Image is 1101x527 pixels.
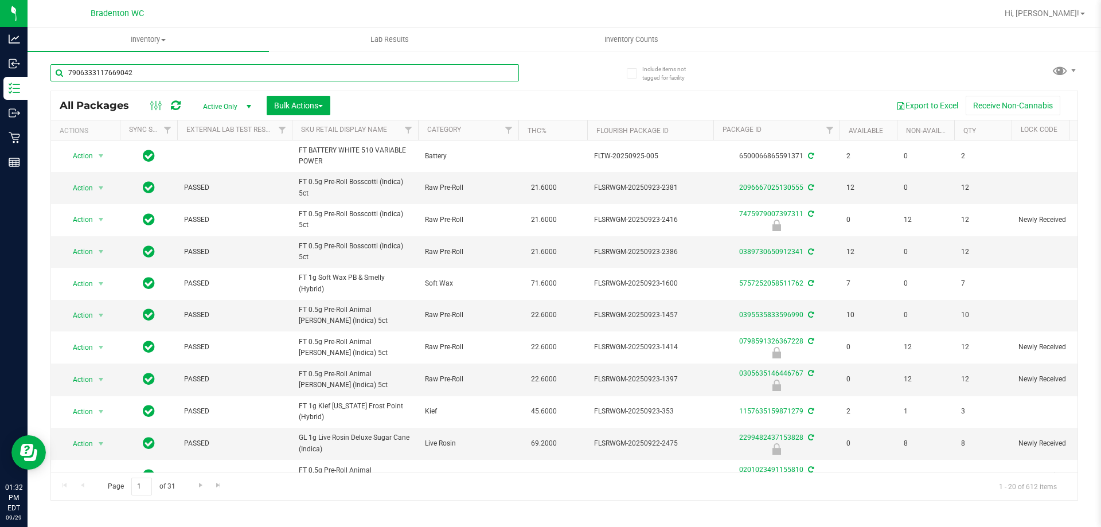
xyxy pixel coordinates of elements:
a: Available [849,127,883,135]
span: 2 [846,151,890,162]
span: select [94,212,108,228]
span: 0 [904,151,947,162]
span: FT 0.5g Pre-Roll Bosscotti (Indica) 5ct [299,209,411,231]
span: select [94,339,108,356]
span: 12 [904,342,947,353]
span: select [94,244,108,260]
span: select [94,148,108,164]
div: Newly Received [712,220,841,231]
span: 1 - 20 of 612 items [990,478,1066,495]
span: select [94,276,108,292]
span: Bradenton WC [91,9,144,18]
inline-svg: Outbound [9,107,20,119]
a: Filter [158,120,177,140]
span: Inventory Counts [589,34,674,45]
span: PASSED [184,438,285,449]
span: Action [63,339,93,356]
span: FT 0.5g Pre-Roll Animal [PERSON_NAME] (Indica) 5ct [299,305,411,326]
input: 1 [131,478,152,495]
span: 1 [904,406,947,417]
span: 2 [846,406,890,417]
span: FLTW-20250925-005 [594,151,706,162]
span: 22.6000 [525,307,563,323]
div: 6500066865591371 [712,151,841,162]
a: 5757252058511762 [739,279,803,287]
button: Receive Non-Cannabis [966,96,1060,115]
span: Sync from Compliance System [806,152,814,160]
span: 12 [904,374,947,385]
span: Sync from Compliance System [806,466,814,474]
span: Sync from Compliance System [806,337,814,345]
span: FLSRWGM-20250923-1414 [594,342,706,353]
span: PASSED [184,470,285,481]
span: 12 [961,374,1005,385]
input: Search Package ID, Item Name, SKU, Lot or Part Number... [50,64,519,81]
span: Bulk Actions [274,101,323,110]
span: Action [63,307,93,323]
span: 8 [904,438,947,449]
span: FT 0.5g Pre-Roll Animal [PERSON_NAME] (Indica) 5ct [299,369,411,391]
span: 0 [846,374,890,385]
span: select [94,180,108,196]
a: 0395535833596990 [739,311,803,319]
span: Inventory [28,34,269,45]
span: 21.6000 [525,179,563,196]
span: 0 [846,342,890,353]
span: GL 1g Live Rosin Deluxe Sugar Cane (Indica) [299,432,411,454]
span: Kief [425,406,512,417]
p: 09/29 [5,513,22,522]
span: Action [63,468,93,484]
span: 12 [961,182,1005,193]
span: FT 0.5g Pre-Roll Bosscotti (Indica) 5ct [299,177,411,198]
span: Sync from Compliance System [806,210,814,218]
span: In Sync [143,339,155,355]
a: Go to the last page [210,478,227,493]
span: Newly Received [1018,342,1091,353]
inline-svg: Reports [9,157,20,168]
span: FLSRWGM-20250922-2422 [594,470,706,481]
span: In Sync [143,275,155,291]
span: Action [63,180,93,196]
span: select [94,436,108,452]
span: 12 [961,214,1005,225]
span: FLSRWGM-20250923-1600 [594,278,706,289]
inline-svg: Inbound [9,58,20,69]
span: 12 [846,182,890,193]
span: select [94,307,108,323]
span: FT BATTERY WHITE 510 VARIABLE POWER [299,145,411,167]
span: PASSED [184,278,285,289]
a: Inventory Counts [510,28,752,52]
span: FT 1g Soft Wax PB & Smelly (Hybrid) [299,272,411,294]
inline-svg: Analytics [9,33,20,45]
span: PASSED [184,247,285,257]
span: Battery [425,151,512,162]
a: THC% [528,127,546,135]
span: 25 [904,470,947,481]
span: 0 [846,470,890,481]
span: Action [63,244,93,260]
span: 7 [961,278,1005,289]
div: Newly Received [712,380,841,391]
a: Lock Code [1021,126,1057,134]
span: 25 [961,470,1005,481]
a: 0201023491155810 [739,466,803,474]
span: Sync from Compliance System [806,369,814,377]
a: Filter [399,120,418,140]
a: Flourish Package ID [596,127,669,135]
span: FT 0.5g Pre-Roll Animal [PERSON_NAME] (Indica) 5ct [299,337,411,358]
a: Category [427,126,461,134]
a: Sync Status [129,126,173,134]
span: FLSRWGM-20250923-1457 [594,310,706,321]
button: Export to Excel [889,96,966,115]
a: Filter [499,120,518,140]
span: In Sync [143,371,155,387]
span: PASSED [184,342,285,353]
span: Action [63,148,93,164]
span: In Sync [143,148,155,164]
a: 0798591326367228 [739,337,803,345]
span: Live Rosin [425,438,512,449]
a: Inventory [28,28,269,52]
span: Newly Received [1018,470,1091,481]
a: Filter [821,120,840,140]
span: 0 [846,214,890,225]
